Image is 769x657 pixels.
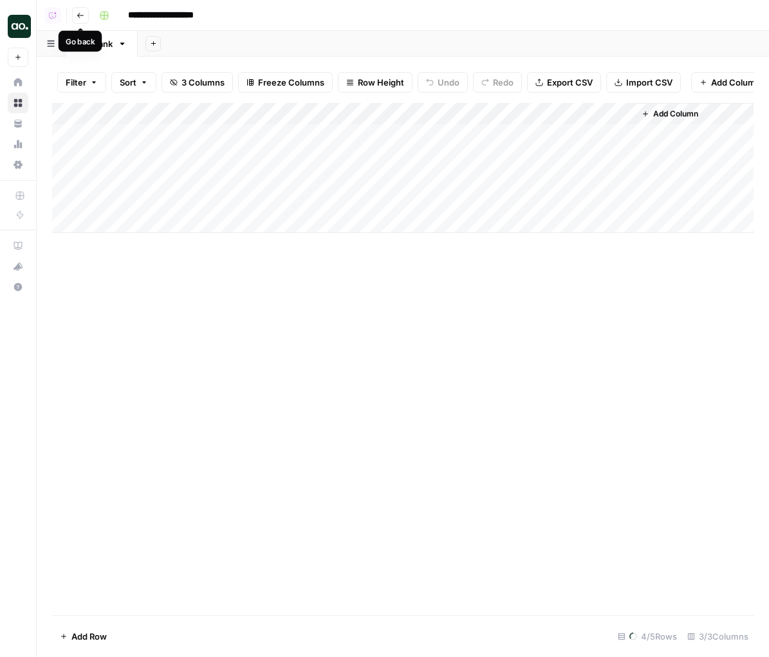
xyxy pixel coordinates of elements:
button: Add Row [52,626,115,647]
a: Your Data [8,113,28,134]
button: Freeze Columns [238,72,333,93]
a: Home [8,72,28,93]
span: Freeze Columns [258,76,324,89]
img: Justina testing Logo [8,15,31,38]
button: Import CSV [606,72,681,93]
button: What's new? [8,256,28,277]
button: Redo [473,72,522,93]
button: Export CSV [527,72,601,93]
div: 3/3 Columns [682,626,754,647]
div: What's new? [8,257,28,276]
a: Browse [8,93,28,113]
span: Export CSV [547,76,593,89]
span: 3 Columns [181,76,225,89]
button: Filter [57,72,106,93]
span: Add Column [653,108,698,120]
a: Settings [8,154,28,175]
span: Row Height [358,76,404,89]
a: Usage [8,134,28,154]
span: Add Column [711,76,761,89]
button: Workspace: Justina testing [8,10,28,42]
div: 4 /5 Rows [613,626,682,647]
span: Redo [493,76,514,89]
button: Undo [418,72,468,93]
button: Add Column [691,72,769,93]
button: Row Height [338,72,412,93]
span: Add Row [71,630,107,643]
div: Go back [66,35,95,47]
button: Add Column [636,106,703,122]
button: Sort [111,72,156,93]
span: Sort [120,76,136,89]
span: Filter [66,76,86,89]
span: Import CSV [626,76,672,89]
a: AirOps Academy [8,236,28,256]
button: Help + Support [8,277,28,297]
span: Undo [438,76,459,89]
button: 3 Columns [162,72,233,93]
